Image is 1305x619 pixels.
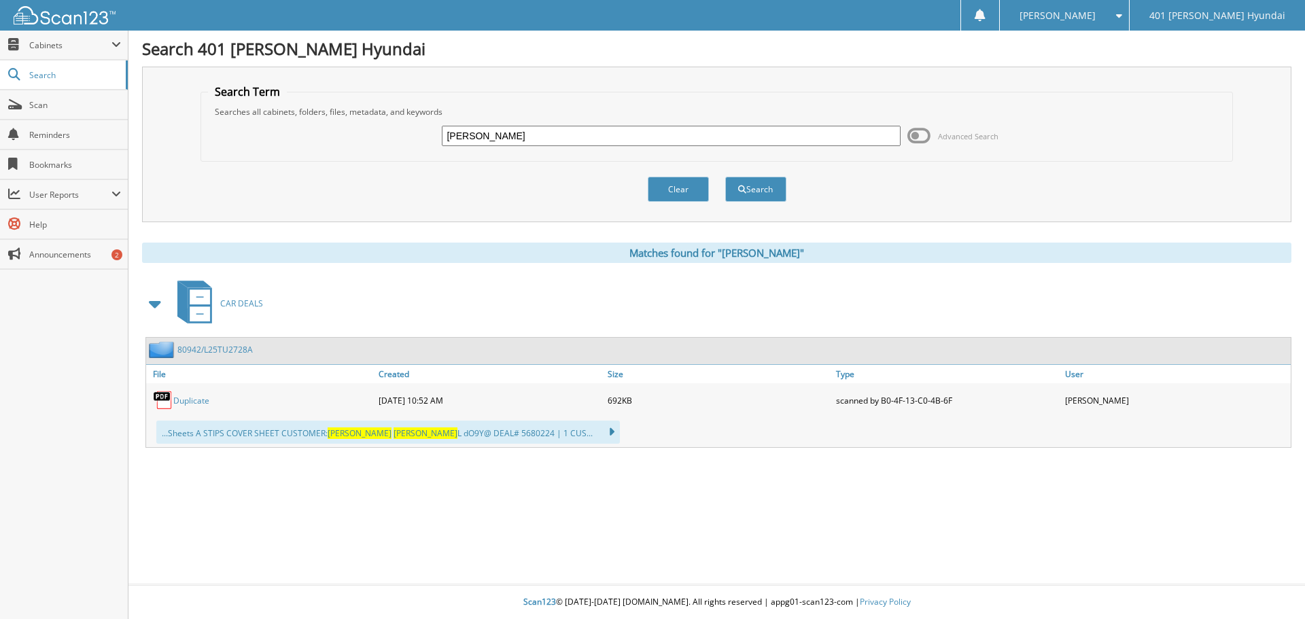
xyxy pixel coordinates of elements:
[1237,554,1305,619] iframe: Chat Widget
[1062,387,1291,414] div: [PERSON_NAME]
[111,249,122,260] div: 2
[169,277,263,330] a: CAR DEALS
[833,365,1062,383] a: Type
[208,84,287,99] legend: Search Term
[375,387,604,414] div: [DATE] 10:52 AM
[604,365,833,383] a: Size
[146,365,375,383] a: File
[29,39,111,51] span: Cabinets
[142,243,1291,263] div: Matches found for "[PERSON_NAME]"
[523,596,556,607] span: Scan123
[156,421,620,444] div: ...Sheets A STIPS COVER SHEET CUSTOMER: L dO9Y@ DEAL# 5680224 | 1 CUS...
[648,177,709,202] button: Clear
[153,390,173,410] img: PDF.png
[1149,12,1285,20] span: 401 [PERSON_NAME] Hyundai
[1062,365,1291,383] a: User
[394,427,457,439] span: [PERSON_NAME]
[938,131,998,141] span: Advanced Search
[220,298,263,309] span: CAR DEALS
[29,99,121,111] span: Scan
[604,387,833,414] div: 692KB
[860,596,911,607] a: Privacy Policy
[1020,12,1096,20] span: [PERSON_NAME]
[328,427,391,439] span: [PERSON_NAME]
[177,344,253,355] a: 80942/L25TU2728A
[173,395,209,406] a: Duplicate
[128,586,1305,619] div: © [DATE]-[DATE] [DOMAIN_NAME]. All rights reserved | appg01-scan123-com |
[725,177,786,202] button: Search
[29,219,121,230] span: Help
[142,37,1291,60] h1: Search 401 [PERSON_NAME] Hyundai
[29,189,111,200] span: User Reports
[29,249,121,260] span: Announcements
[375,365,604,383] a: Created
[833,387,1062,414] div: scanned by B0-4F-13-C0-4B-6F
[29,129,121,141] span: Reminders
[29,69,119,81] span: Search
[29,159,121,171] span: Bookmarks
[208,106,1226,118] div: Searches all cabinets, folders, files, metadata, and keywords
[14,6,116,24] img: scan123-logo-white.svg
[149,341,177,358] img: folder2.png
